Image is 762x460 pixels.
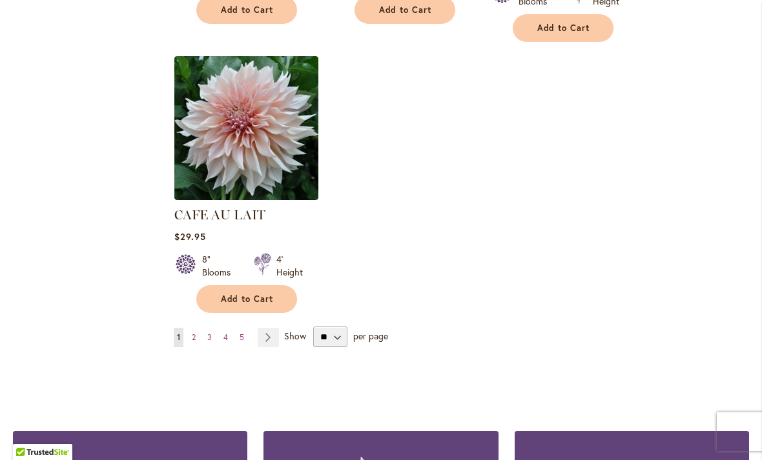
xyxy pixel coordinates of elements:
a: Café Au Lait [174,190,318,203]
span: $29.95 [174,230,206,243]
span: 3 [207,332,212,342]
span: Add to Cart [537,23,590,34]
span: 5 [240,332,244,342]
a: 5 [236,328,247,347]
button: Add to Cart [196,285,297,313]
a: 4 [220,328,231,347]
a: 2 [189,328,199,347]
span: Add to Cart [379,5,432,15]
a: CAFE AU LAIT [174,207,265,223]
iframe: Launch Accessibility Center [10,414,46,450]
img: Café Au Lait [174,56,318,200]
span: 2 [192,332,196,342]
span: Add to Cart [221,5,274,15]
span: 1 [177,332,180,342]
span: 4 [223,332,228,342]
div: 8" Blooms [202,253,238,279]
span: Show [284,330,306,342]
span: per page [353,330,388,342]
a: 3 [204,328,215,347]
button: Add to Cart [513,14,613,42]
span: Add to Cart [221,294,274,305]
div: 4' Height [276,253,303,279]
